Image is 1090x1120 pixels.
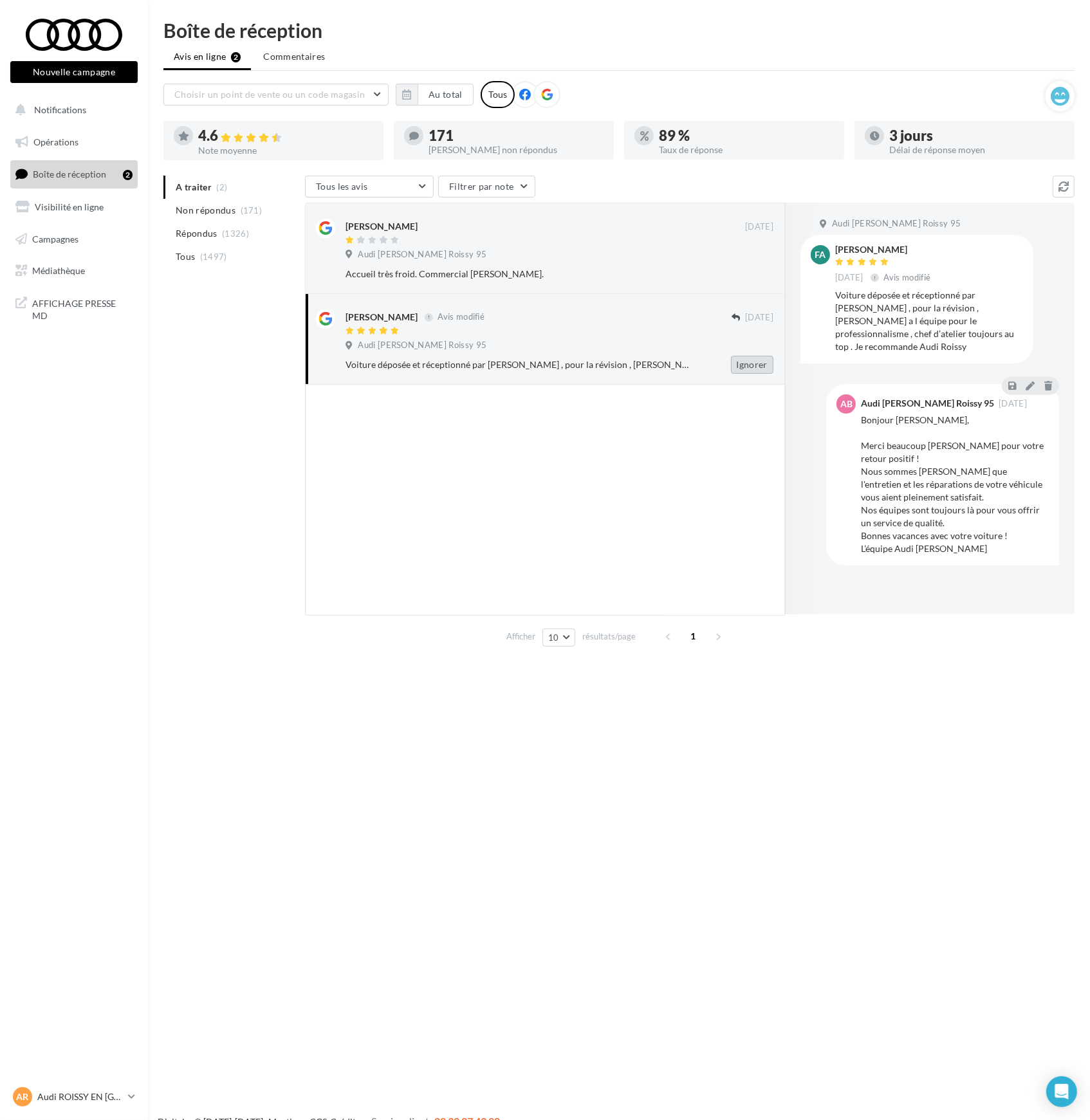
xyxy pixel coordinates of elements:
[123,170,133,180] div: 2
[176,250,195,263] span: Tous
[176,227,217,240] span: Répondus
[198,146,373,155] div: Note moyenne
[358,340,486,351] span: Audi [PERSON_NAME] Roissy 95
[815,248,826,261] span: Fa
[346,358,690,371] div: Voiture déposée et réceptionné par [PERSON_NAME] , pour la révision , [PERSON_NAME] a l équipe po...
[32,265,85,276] span: Médiathèque
[889,129,1064,143] div: 3 jours
[999,399,1027,408] span: [DATE]
[10,61,138,83] button: Nouvelle campagne
[222,228,249,239] span: (1326)
[8,289,140,327] a: AFFICHAGE PRESSE MD
[659,129,834,143] div: 89 %
[8,129,140,156] a: Opérations
[835,272,864,284] span: [DATE]
[835,289,1023,353] div: Voiture déposée et réceptionné par [PERSON_NAME] , pour la révision , [PERSON_NAME] a l équipe po...
[8,194,140,221] a: Visibilité en ligne
[659,145,834,154] div: Taux de réponse
[542,629,575,647] button: 10
[346,268,690,280] div: Accueil très froid. Commercial [PERSON_NAME].
[683,626,704,647] span: 1
[396,84,474,106] button: Au total
[241,205,263,216] span: (171)
[438,176,535,197] button: Filtrer par note
[418,84,474,106] button: Au total
[174,89,365,100] span: Choisir un point de vente ou un code magasin
[832,218,961,230] span: Audi [PERSON_NAME] Roissy 95
[889,145,1064,154] div: Délai de réponse moyen
[835,245,934,254] div: [PERSON_NAME]
[481,81,515,108] div: Tous
[198,129,373,143] div: 4.6
[745,312,773,324] span: [DATE]
[884,272,931,282] span: Avis modifié
[438,312,485,322] span: Avis modifié
[37,1090,123,1103] p: Audi ROISSY EN [GEOGRAPHIC_DATA]
[861,414,1049,555] div: Bonjour [PERSON_NAME], Merci beaucoup [PERSON_NAME] pour votre retour positif ! Nous sommes [PERS...
[582,630,636,643] span: résultats/page
[840,398,853,410] span: AB
[861,399,994,408] div: Audi [PERSON_NAME] Roissy 95
[745,221,773,233] span: [DATE]
[8,160,140,188] a: Boîte de réception2
[358,249,486,261] span: Audi [PERSON_NAME] Roissy 95
[316,181,368,192] span: Tous les avis
[548,632,559,643] span: 10
[263,50,325,63] span: Commentaires
[33,136,79,147] span: Opérations
[32,233,79,244] span: Campagnes
[731,356,773,374] button: Ignorer
[429,129,604,143] div: 171
[305,176,434,197] button: Tous les avis
[33,169,106,179] span: Boîte de réception
[17,1090,29,1103] span: AR
[8,96,135,124] button: Notifications
[35,201,104,212] span: Visibilité en ligne
[163,84,389,106] button: Choisir un point de vente ou un code magasin
[10,1085,138,1109] a: AR Audi ROISSY EN [GEOGRAPHIC_DATA]
[200,252,227,262] span: (1497)
[8,226,140,253] a: Campagnes
[8,257,140,284] a: Médiathèque
[1046,1076,1077,1107] div: Open Intercom Messenger
[346,311,418,324] div: [PERSON_NAME]
[506,630,535,643] span: Afficher
[429,145,604,154] div: [PERSON_NAME] non répondus
[346,220,418,233] div: [PERSON_NAME]
[163,21,1075,40] div: Boîte de réception
[34,104,86,115] span: Notifications
[32,295,133,322] span: AFFICHAGE PRESSE MD
[176,204,236,217] span: Non répondus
